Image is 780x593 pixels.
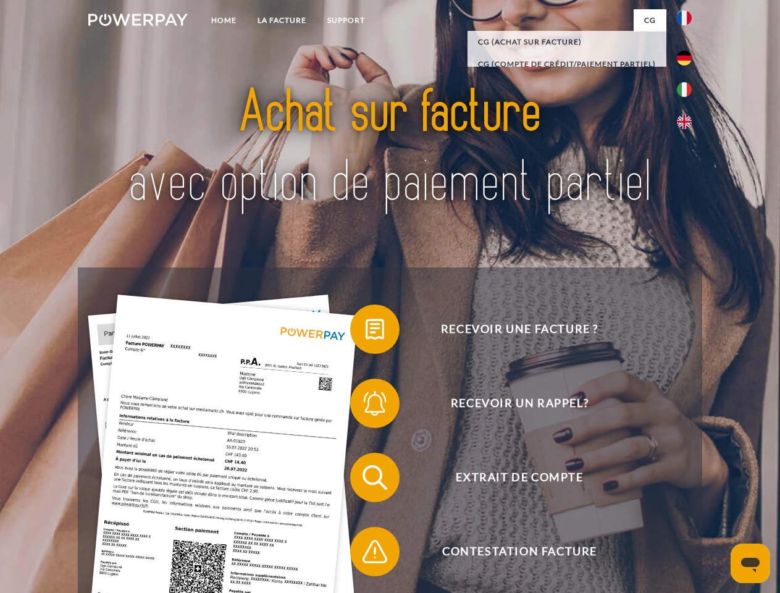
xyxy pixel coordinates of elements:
[677,114,692,129] img: en
[317,9,375,32] a: Support
[359,536,390,567] img: qb_warning.svg
[350,527,671,576] button: Contestation Facture
[677,51,692,65] img: de
[368,305,671,354] span: Recevoir une facture ?
[368,527,671,576] span: Contestation Facture
[468,31,666,53] a: CG (achat sur facture)
[88,14,188,26] img: logo-powerpay-white.svg
[350,379,671,428] button: Recevoir un rappel?
[359,314,390,345] img: qb_bill.svg
[359,462,390,493] img: qb_search.svg
[677,11,692,25] img: fr
[247,9,317,32] a: LA FACTURE
[359,388,390,419] img: qb_bell.svg
[368,379,671,428] span: Recevoir un rappel?
[368,453,671,502] span: Extrait de compte
[468,53,666,75] a: CG (Compte de crédit/paiement partiel)
[634,9,666,32] a: CG
[118,59,662,237] img: title-powerpay_fr.svg
[201,9,247,32] a: Home
[677,82,692,97] img: it
[350,453,671,502] button: Extrait de compte
[350,305,671,354] button: Recevoir une facture ?
[731,544,770,583] iframe: Bouton de lancement de la fenêtre de messagerie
